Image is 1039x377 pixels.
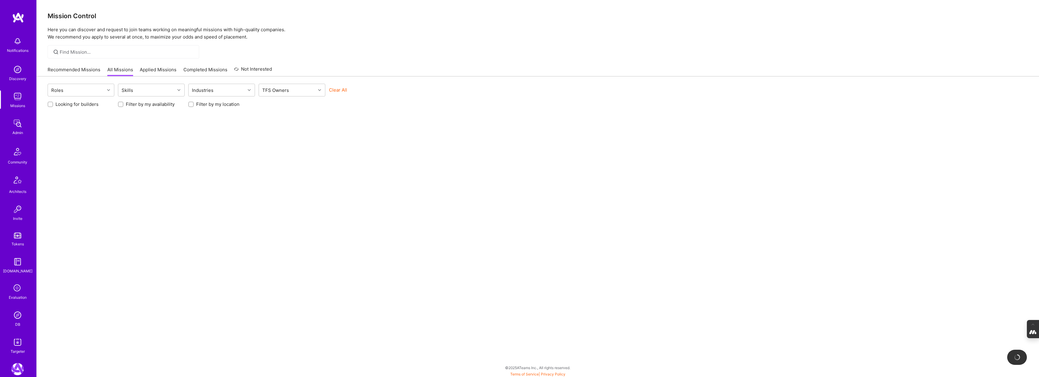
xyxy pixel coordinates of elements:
[190,86,215,95] div: Industries
[3,268,32,274] div: [DOMAIN_NAME]
[13,215,22,222] div: Invite
[12,241,24,247] div: Tokens
[15,321,20,328] div: DB
[177,89,180,92] i: icon Chevron
[107,89,110,92] i: icon Chevron
[12,256,24,268] img: guide book
[126,101,175,107] label: Filter by my availability
[10,363,25,375] a: A.Team: Leading A.Team's Marketing & DemandGen
[48,66,100,76] a: Recommended Missions
[10,103,25,109] div: Missions
[10,144,25,159] img: Community
[541,372,565,376] a: Privacy Policy
[12,336,24,348] img: Skill Targeter
[510,372,539,376] a: Terms of Service
[12,12,24,23] img: logo
[7,47,28,54] div: Notifications
[12,309,24,321] img: Admin Search
[11,348,25,355] div: Targeter
[261,86,290,95] div: TFS Owners
[55,101,99,107] label: Looking for builders
[12,363,24,375] img: A.Team: Leading A.Team's Marketing & DemandGen
[12,90,24,103] img: teamwork
[9,76,26,82] div: Discovery
[8,159,27,165] div: Community
[9,188,26,195] div: Architects
[12,203,24,215] img: Invite
[9,294,27,301] div: Evaluation
[510,372,565,376] span: |
[12,117,24,130] img: admin teamwork
[36,360,1039,375] div: © 2025 ATeams Inc., All rights reserved.
[107,66,133,76] a: All Missions
[1014,354,1021,361] img: loading
[10,174,25,188] img: Architects
[318,89,321,92] i: icon Chevron
[14,233,21,238] img: tokens
[140,66,176,76] a: Applied Missions
[12,283,23,294] i: icon SelectionTeam
[12,130,23,136] div: Admin
[12,35,24,47] img: bell
[234,66,272,76] a: Not Interested
[196,101,240,107] label: Filter by my location
[60,49,195,55] input: Find Mission...
[248,89,251,92] i: icon Chevron
[183,66,227,76] a: Completed Missions
[329,87,347,93] button: Clear All
[52,49,59,56] i: icon SearchGrey
[12,63,24,76] img: discovery
[50,86,65,95] div: Roles
[48,12,1028,20] h3: Mission Control
[120,86,135,95] div: Skills
[48,26,1028,41] p: Here you can discover and request to join teams working on meaningful missions with high-quality ...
